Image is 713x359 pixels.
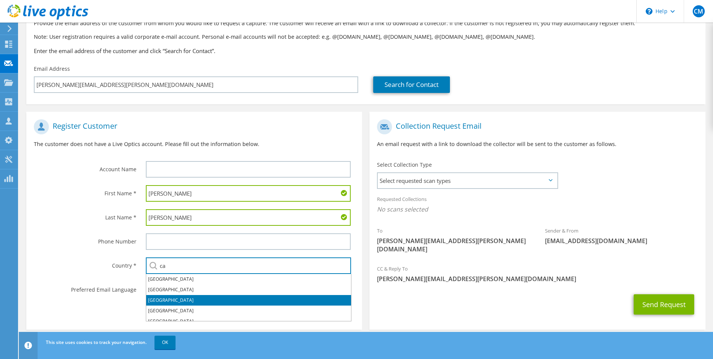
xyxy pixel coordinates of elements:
h1: Collection Request Email [377,119,694,134]
li: [GEOGRAPHIC_DATA] [146,284,351,295]
a: OK [154,336,176,349]
li: [GEOGRAPHIC_DATA] [146,295,351,306]
div: To [369,223,537,257]
button: Send Request [634,294,694,315]
p: Provide the email address of the customer from whom you would like to request a capture. The cust... [34,19,698,27]
label: Select Collection Type [377,161,432,169]
span: [PERSON_NAME][EMAIL_ADDRESS][PERSON_NAME][DOMAIN_NAME] [377,275,698,283]
svg: \n [646,8,652,15]
label: Preferred Email Language [34,281,136,294]
span: [PERSON_NAME][EMAIL_ADDRESS][PERSON_NAME][DOMAIN_NAME] [377,237,530,253]
p: Note: User registration requires a valid corporate e-mail account. Personal e-mail accounts will ... [34,33,698,41]
label: Last Name * [34,209,136,221]
p: The customer does not have a Live Optics account. Please fill out the information below. [34,140,354,148]
label: First Name * [34,185,136,197]
div: CC & Reply To [369,261,705,287]
li: [GEOGRAPHIC_DATA] [146,274,351,284]
label: Account Name [34,161,136,173]
label: Phone Number [34,233,136,245]
label: Email Address [34,65,70,73]
li: [GEOGRAPHIC_DATA] [146,306,351,316]
span: No scans selected [377,205,698,213]
div: Sender & From [537,223,705,249]
div: Requested Collections [369,191,705,219]
span: This site uses cookies to track your navigation. [46,339,147,345]
li: [GEOGRAPHIC_DATA] [146,316,351,327]
h1: Register Customer [34,119,351,134]
h3: Enter the email address of the customer and click “Search for Contact”. [34,47,698,55]
a: Search for Contact [373,76,450,93]
span: Select requested scan types [378,173,557,188]
span: CM [693,5,705,17]
label: Country * [34,257,136,269]
span: [EMAIL_ADDRESS][DOMAIN_NAME] [545,237,698,245]
p: An email request with a link to download the collector will be sent to the customer as follows. [377,140,698,148]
